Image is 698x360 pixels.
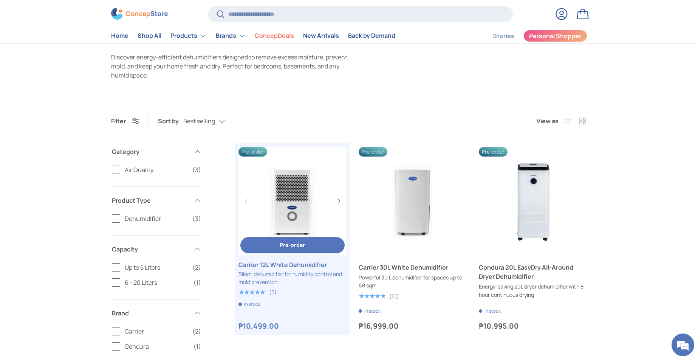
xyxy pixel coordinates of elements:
span: 6 - 20 Liters [125,278,189,287]
span: Product Type [112,196,189,205]
a: Home [111,29,128,43]
span: (1) [193,342,201,351]
summary: Product Type [112,187,201,214]
span: Discover energy-efficient dehumidifiers designed to remove excess moisture, prevent mold, and kee... [111,53,347,79]
span: Pre-order [238,147,267,157]
a: Condura 20L EasyDry All-Around Dryer Dehumidifier [479,263,587,281]
a: New Arrivals [303,29,339,43]
span: Pre-order [479,147,508,157]
span: Capacity [112,245,189,254]
a: Carrier 30L White Dehumidifier [359,147,467,255]
span: (3) [192,214,201,223]
span: Air Quality [125,165,188,174]
summary: Brands [211,28,250,43]
a: Shop All [138,29,161,43]
span: Category [112,147,189,156]
summary: Products [166,28,211,43]
nav: Primary [111,28,395,43]
a: Condura 20L EasyDry All-Around Dryer Dehumidifier [479,147,587,255]
nav: Secondary [475,28,587,43]
span: Dehumidifier [125,214,188,223]
summary: Brand [112,299,201,327]
summary: Capacity [112,236,201,263]
label: Sort by [158,116,183,126]
button: Pre-order [240,237,345,253]
span: (2) [192,263,201,272]
span: Filter [111,117,126,125]
a: ConcepDeals [255,29,294,43]
span: Carrier [125,327,188,336]
span: View as [537,116,559,126]
span: Pre-order [359,147,387,157]
span: Brand [112,309,189,318]
img: ConcepStore [111,8,168,20]
span: (1) [193,278,201,287]
a: Carrier 30L White Dehumidifier [359,263,467,272]
span: (3) [192,165,201,174]
span: Personal Shopper [529,33,581,39]
a: Stories [493,29,514,43]
a: Carrier 12L White Dehumidifier [238,260,347,269]
button: Filter [111,117,139,125]
span: Pre-order [280,241,305,248]
span: Up to 5 Liters [125,263,188,272]
span: (2) [192,327,201,336]
summary: Category [112,138,201,165]
h1: Dehumidifiers [111,23,228,46]
button: Best selling [183,115,240,128]
a: Personal Shopper [523,30,587,42]
a: Carrier 12L White Dehumidifier [238,147,347,255]
a: Back by Demand [348,29,395,43]
span: Condura [125,342,189,351]
span: Best selling [183,118,215,125]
